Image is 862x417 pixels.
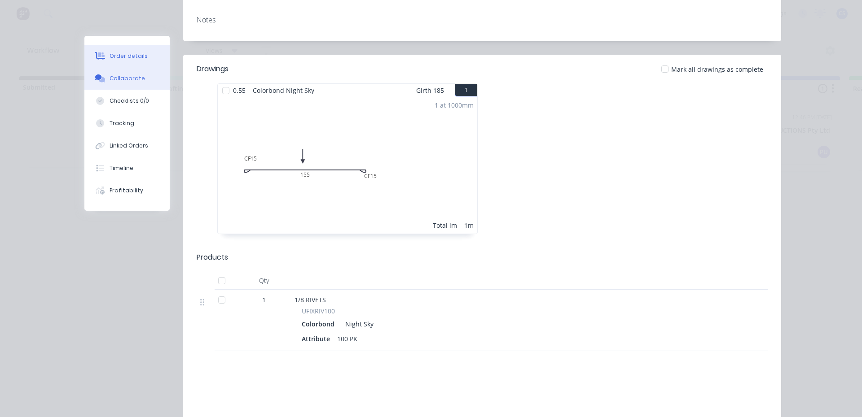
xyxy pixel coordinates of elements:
button: Collaborate [84,67,170,90]
div: 1 at 1000mm [435,100,474,110]
div: Drawings [197,64,229,74]
button: 1 [455,84,477,96]
div: Notes [197,16,768,24]
button: Order details [84,45,170,67]
button: Tracking [84,112,170,135]
span: 0.55 [229,84,249,97]
span: Girth 185 [416,84,444,97]
div: 100 PK [334,332,361,345]
div: Night Sky [342,317,374,330]
div: Collaborate [110,74,145,83]
span: UFIXRIV100 [302,306,335,316]
div: Checklists 0/0 [110,97,149,105]
span: 1 [262,295,266,304]
div: Tracking [110,119,134,127]
div: Qty [237,272,291,290]
button: Linked Orders [84,135,170,157]
span: Colorbond Night Sky [249,84,318,97]
div: Total lm [433,221,457,230]
button: Profitability [84,179,170,202]
div: Colorbond [302,317,338,330]
div: Order details [110,52,148,60]
button: Timeline [84,157,170,179]
div: 1m [464,221,474,230]
div: Timeline [110,164,133,172]
div: Profitability [110,187,143,195]
button: Checklists 0/0 [84,90,170,112]
div: Products [197,252,228,263]
span: 1/8 RIVETS [295,295,326,304]
div: Attribute [302,332,334,345]
span: Mark all drawings as complete [671,65,763,74]
div: Linked Orders [110,142,148,150]
div: 0CF15CF151551 at 1000mmTotal lm1m [218,97,477,234]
